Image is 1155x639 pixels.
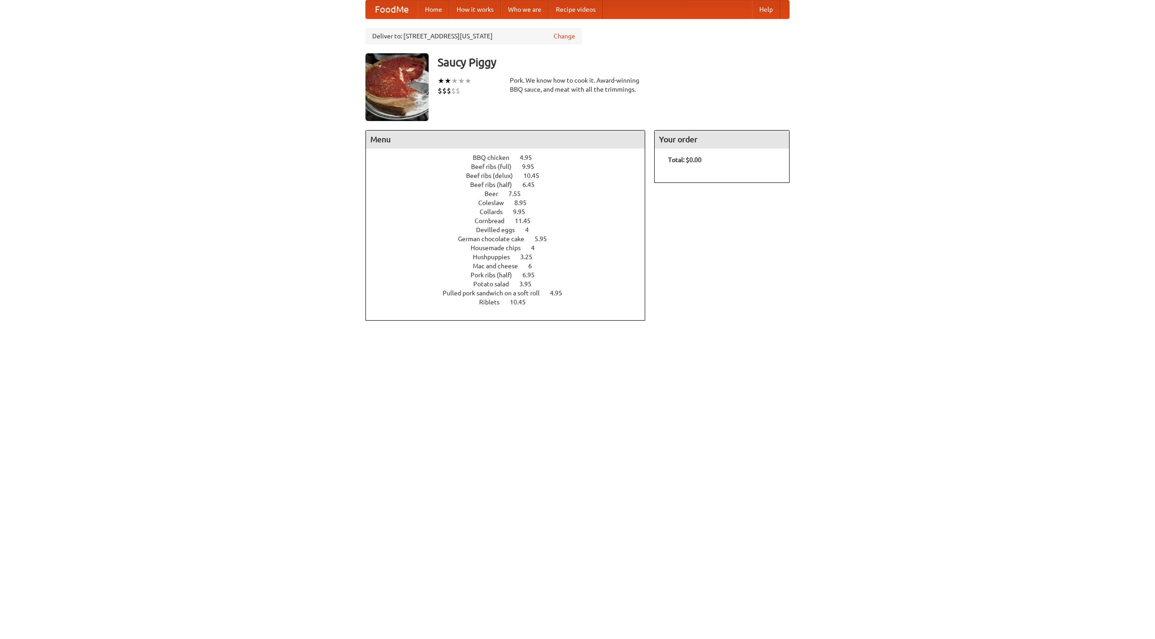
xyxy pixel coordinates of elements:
span: Cornbread [475,217,513,224]
span: Beef ribs (full) [471,163,521,170]
a: Cornbread 11.45 [475,217,547,224]
span: Collards [480,208,512,215]
span: BBQ chicken [473,154,518,161]
li: ★ [465,76,471,86]
span: 6 [528,262,541,270]
span: Riblets [479,299,508,306]
a: How it works [449,0,501,19]
a: Beef ribs (half) 6.45 [470,181,551,188]
h4: Your order [655,131,789,149]
a: Pulled pork sandwich on a soft roll 4.95 [443,289,579,297]
span: Pork ribs (half) [471,271,521,279]
a: Home [418,0,449,19]
a: Change [554,32,575,41]
a: German chocolate cake 5.95 [458,235,564,243]
span: 6.95 [522,271,544,279]
span: 10.45 [523,172,548,179]
span: 3.95 [519,280,541,288]
span: 4 [531,244,544,252]
img: angular.jpg [365,53,429,121]
li: ★ [444,76,451,86]
a: Coleslaw 8.95 [478,199,543,206]
span: Hushpuppies [473,253,519,261]
span: 9.95 [522,163,543,170]
span: Beer [485,190,507,197]
span: 4 [525,226,538,233]
span: Pulled pork sandwich on a soft roll [443,289,549,297]
span: German chocolate cake [458,235,533,243]
h4: Menu [366,131,645,149]
a: Devilled eggs 4 [476,226,545,233]
b: Total: $0.00 [668,156,702,163]
li: $ [447,86,451,96]
span: 10.45 [510,299,535,306]
a: Mac and cheese 6 [473,262,549,270]
span: Coleslaw [478,199,513,206]
a: BBQ chicken 4.95 [473,154,549,161]
span: Potato salad [473,280,518,288]
a: Beef ribs (full) 9.95 [471,163,551,170]
li: $ [442,86,447,96]
li: $ [451,86,456,96]
div: Pork. We know how to cook it. Award-winning BBQ sauce, and meat with all the trimmings. [510,76,645,94]
span: 4.95 [550,289,571,297]
a: Hushpuppies 3.25 [473,253,549,261]
a: Housemade chips 4 [471,244,551,252]
span: 8.95 [514,199,536,206]
span: Housemade chips [471,244,530,252]
a: Beef ribs (delux) 10.45 [466,172,556,179]
a: Who we are [501,0,549,19]
h3: Saucy Piggy [438,53,790,71]
span: 7.55 [508,190,530,197]
a: Riblets 10.45 [479,299,542,306]
span: Beef ribs (half) [470,181,521,188]
li: ★ [451,76,458,86]
a: Help [752,0,780,19]
span: Devilled eggs [476,226,524,233]
span: Beef ribs (delux) [466,172,522,179]
a: Beer 7.55 [485,190,537,197]
a: Potato salad 3.95 [473,280,548,288]
a: Pork ribs (half) 6.95 [471,271,551,279]
div: Deliver to: [STREET_ADDRESS][US_STATE] [365,28,582,44]
a: FoodMe [366,0,418,19]
a: Recipe videos [549,0,603,19]
span: 11.45 [515,217,540,224]
span: 4.95 [520,154,541,161]
span: 6.45 [522,181,544,188]
span: 3.25 [520,253,541,261]
li: ★ [458,76,465,86]
li: ★ [438,76,444,86]
span: 5.95 [535,235,556,243]
li: $ [456,86,460,96]
span: 9.95 [513,208,534,215]
a: Collards 9.95 [480,208,542,215]
span: Mac and cheese [473,262,527,270]
li: $ [438,86,442,96]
